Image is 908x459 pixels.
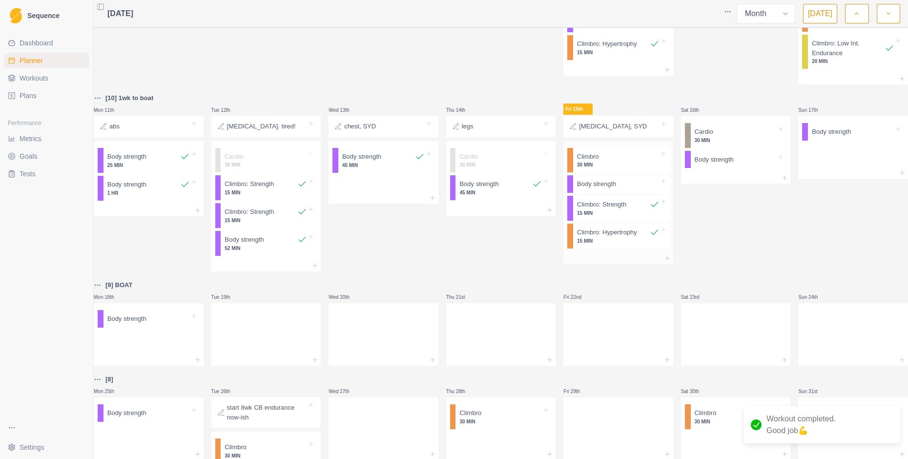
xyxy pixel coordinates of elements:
p: Body strength [342,152,381,162]
p: Climbro: Hypertrophy [577,228,637,237]
div: [MEDICAL_DATA]. tired! [211,116,321,137]
p: Tue 19th [211,293,241,301]
p: Thu 21st [446,293,475,301]
p: 1 HR [107,189,190,197]
p: Thu 28th [446,388,475,395]
p: 45 MIN [459,189,542,196]
div: Body strength [98,404,200,422]
p: Sat 23rd [681,293,710,301]
div: Body strength [685,151,787,168]
p: 20 MIN [812,58,894,65]
div: Body strength [98,310,200,328]
p: 30 MIN [459,418,542,425]
p: Climbro [459,408,481,418]
p: Cardio [459,152,478,162]
div: start 8wk CB endurance now-ish [211,397,321,428]
p: Tue 26th [211,388,241,395]
div: Body strength45 MIN [450,175,552,200]
p: [8] [105,375,113,384]
div: Performance [4,115,89,131]
p: Body strength [577,179,616,189]
p: Body strength [107,152,146,162]
div: Body strength1 HR [98,176,200,201]
div: Climbro: Strength15 MIN [215,175,317,200]
img: Logo [10,8,22,24]
div: Climbro30 MIN [567,148,669,173]
p: Climbro [695,408,717,418]
p: 52 MIN [225,245,307,252]
a: Plans [4,88,89,104]
div: Climbro: Strength15 MIN [567,196,669,221]
p: Body strength [225,235,264,245]
p: Climbro: Low Int. Endurance [812,39,885,58]
span: Sequence [27,12,60,19]
div: Body strength [802,123,904,141]
span: Tests [20,169,36,179]
div: chest, SYD [329,116,438,137]
p: Tue 12th [211,106,241,114]
span: Goals [20,151,38,161]
p: Body strength [812,127,851,137]
a: Workouts [4,70,89,86]
a: Dashboard [4,35,89,51]
p: Body strength [459,179,498,189]
p: 15 MIN [225,217,307,224]
p: 45 MIN [342,162,425,169]
p: Climbro: Strength [225,207,274,217]
p: [9] BOAT [105,280,132,290]
p: Climbro [225,442,247,452]
p: Wed 20th [329,293,358,301]
p: Fri 22nd [563,293,593,301]
button: [DATE] [803,4,837,23]
p: Climbro: Strength [577,200,626,209]
div: Cardio30 MIN [215,148,317,173]
p: Sun 24th [798,293,827,301]
div: Climbro: Strength15 MIN [215,203,317,228]
p: Climbro: Strength [225,179,274,189]
p: Climbro [577,152,599,162]
div: abs [94,116,204,137]
p: 30 MIN [225,161,307,168]
p: Sun 31st [798,388,827,395]
span: Dashboard [20,38,53,48]
p: Wed 13th [329,106,358,114]
p: Wed 27th [329,388,358,395]
p: Body strength [695,155,734,165]
p: 30 MIN [577,161,660,168]
p: Mon 18th [94,293,123,301]
p: 30 MIN [695,137,777,144]
p: Climbro: Hypertrophy [577,39,637,49]
p: 25 MIN [107,162,190,169]
span: [DATE] [107,8,133,20]
div: Cardio30 MIN [450,148,552,173]
p: Body strength [107,180,146,189]
p: 15 MIN [225,189,307,196]
p: legs [462,122,474,131]
div: Climbro30 MIN [685,404,787,429]
span: Planner [20,56,43,65]
p: 15 MIN [577,209,660,217]
p: Thu 14th [446,106,475,114]
div: Climbro: Hypertrophy15 MIN [567,35,669,60]
p: abs [109,122,120,131]
p: Cardio [225,152,243,162]
p: Sun 17th [798,106,827,114]
div: Body strength52 MIN [215,231,317,256]
p: Sat 30th [681,388,710,395]
p: 30 MIN [459,161,542,168]
p: chest, SYD [344,122,376,131]
button: Settings [4,439,89,455]
div: Cardio30 MIN [685,123,787,148]
p: 30 MIN [695,418,777,425]
a: Planner [4,53,89,68]
p: Sat 16th [681,106,710,114]
span: Plans [20,91,37,101]
p: Body strength [107,314,146,324]
a: LogoSequence [4,4,89,27]
a: Metrics [4,131,89,146]
a: Goals [4,148,89,164]
div: Body strength25 MIN [98,148,200,173]
p: [MEDICAL_DATA], SYD [579,122,647,131]
div: Body strength45 MIN [332,148,434,173]
p: Body strength [107,408,146,418]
